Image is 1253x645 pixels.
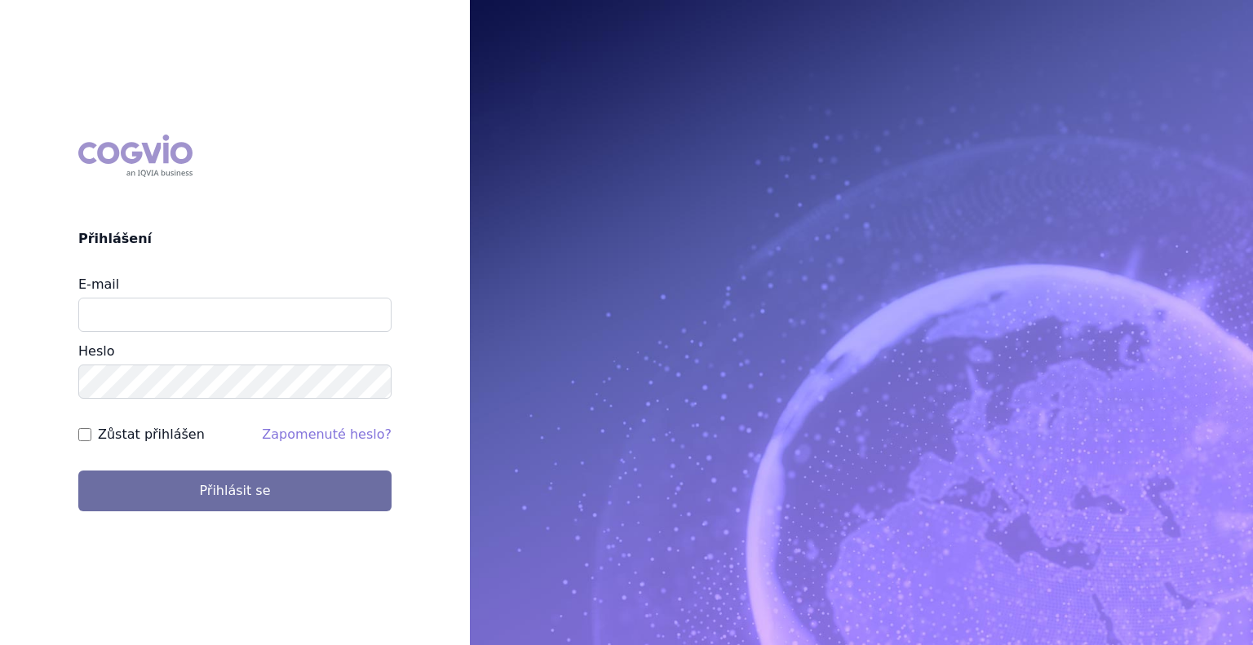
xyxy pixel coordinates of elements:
label: Zůstat přihlášen [98,425,205,444]
label: E-mail [78,276,119,292]
label: Heslo [78,343,114,359]
button: Přihlásit se [78,470,392,511]
h2: Přihlášení [78,229,392,249]
a: Zapomenuté heslo? [262,426,392,442]
div: COGVIO [78,135,193,177]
